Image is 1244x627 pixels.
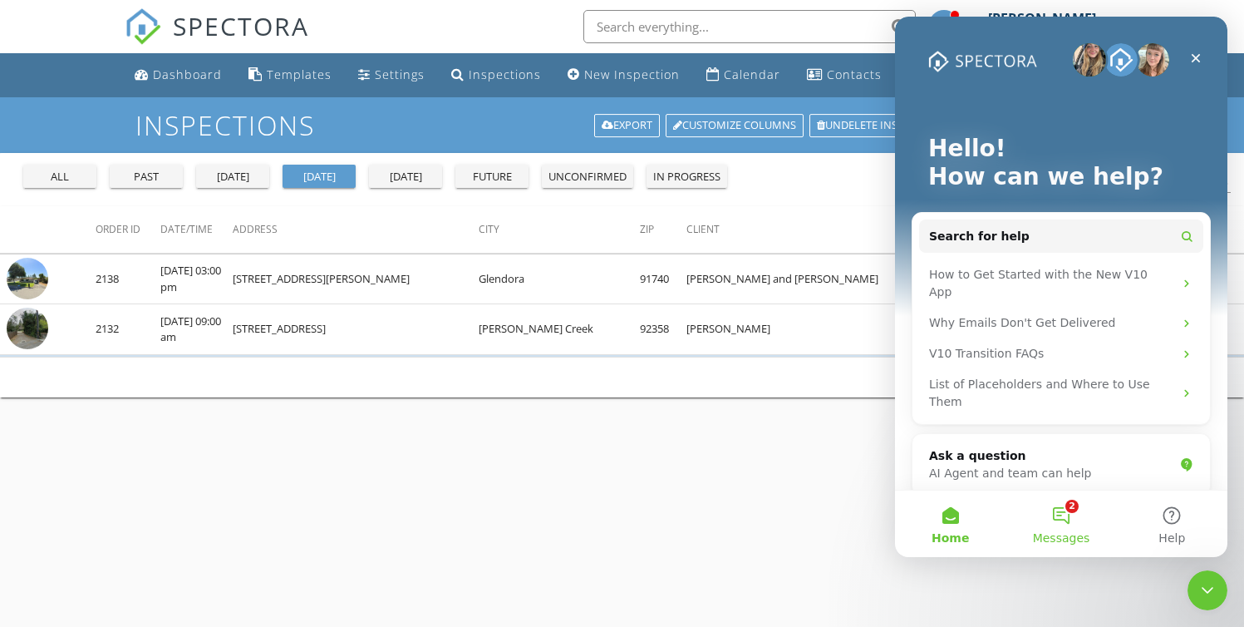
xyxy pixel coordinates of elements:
span: Address [233,222,278,236]
div: Dashboard [153,67,222,82]
a: Export [594,114,660,137]
a: SPECTORA [125,22,309,57]
a: Calendar [700,60,787,91]
td: [DATE] 03:00 pm [160,254,233,304]
div: future [462,169,522,185]
button: [DATE] [283,165,356,188]
td: 91740 [640,254,686,304]
td: [STREET_ADDRESS][PERSON_NAME] [233,254,479,304]
div: all [30,169,90,185]
div: Calendar [724,67,780,82]
td: [PERSON_NAME] and [PERSON_NAME] [686,254,953,304]
input: Search everything... [583,10,916,43]
th: Address: Not sorted. [233,206,479,253]
td: 2132 [96,304,160,355]
button: all [23,165,96,188]
span: City [479,222,499,236]
div: Inspections [469,67,541,82]
iframe: Intercom live chat [1187,570,1227,610]
span: Date/Time [160,222,213,236]
div: [PERSON_NAME] [988,10,1096,27]
button: past [110,165,183,188]
a: Settings [352,60,431,91]
th: Zip: Not sorted. [640,206,686,253]
a: Inspections [445,60,548,91]
td: [PERSON_NAME] Creek [479,304,640,355]
div: [DATE] [289,169,349,185]
a: Contacts [800,60,888,91]
button: in progress [647,165,727,188]
td: [PERSON_NAME] [686,304,953,355]
button: future [455,165,529,188]
th: Client: Not sorted. [686,206,953,253]
div: Settings [375,67,425,82]
th: Order ID: Not sorted. [96,206,160,253]
img: The Best Home Inspection Software - Spectora [125,8,161,45]
img: streetview [7,258,48,299]
div: New Inspection [584,67,680,82]
td: 92358 [640,304,686,355]
td: Glendora [479,254,640,304]
button: [DATE] [196,165,269,188]
div: [DATE] [376,169,435,185]
td: [DATE] 09:00 am [160,304,233,355]
div: in progress [653,169,720,185]
a: New Inspection [561,60,686,91]
div: Templates [267,67,332,82]
a: Undelete inspections [809,114,956,137]
th: City: Not sorted. [479,206,640,253]
div: [DATE] [203,169,263,185]
img: streetview [7,308,48,349]
span: SPECTORA [173,8,309,43]
a: Customize Columns [666,114,804,137]
a: Templates [242,60,338,91]
span: Zip [640,222,654,236]
button: [DATE] [369,165,442,188]
td: 2138 [96,254,160,304]
h1: Inspections [135,111,1109,140]
span: Order ID [96,222,140,236]
iframe: Intercom live chat [895,17,1227,557]
span: Client [686,222,720,236]
button: unconfirmed [542,165,633,188]
div: unconfirmed [548,169,627,185]
td: [STREET_ADDRESS] [233,304,479,355]
th: Date/Time: Not sorted. [160,206,233,253]
div: past [116,169,176,185]
a: Dashboard [128,60,229,91]
div: Contacts [827,67,882,82]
